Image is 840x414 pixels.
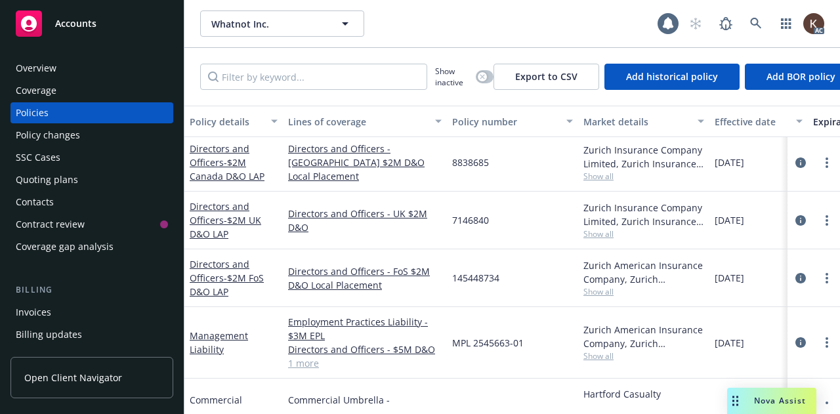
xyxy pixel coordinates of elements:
span: [DATE] [715,155,744,169]
a: circleInformation [793,213,808,228]
a: more [819,270,835,286]
input: Filter by keyword... [200,64,427,90]
a: Directors and Officers - [GEOGRAPHIC_DATA] $2M D&O Local Placement [288,142,442,183]
span: Export to CSV [515,70,577,83]
span: MPL 2545663-01 [452,336,524,350]
span: Nova Assist [754,395,806,406]
button: Effective date [709,106,808,137]
a: Contacts [10,192,173,213]
div: Contract review [16,214,85,235]
a: Overview [10,58,173,79]
a: Management Liability [190,329,248,356]
a: Policy changes [10,125,173,146]
a: Contract review [10,214,173,235]
button: Policy details [184,106,283,137]
a: Coverage gap analysis [10,236,173,257]
div: Overview [16,58,56,79]
a: Directors and Officers [190,142,264,182]
span: - $2M FoS D&O LAP [190,272,264,298]
a: more [819,155,835,171]
a: Directors and Officers [190,258,264,298]
div: Zurich American Insurance Company, Zurich Insurance Group [583,323,704,350]
div: Drag to move [727,388,744,414]
span: Add historical policy [626,70,718,83]
span: 8838685 [452,155,489,169]
span: [DATE] [715,400,744,414]
span: 145448734 [452,271,499,285]
span: Show all [583,286,704,297]
button: Export to CSV [493,64,599,90]
a: Billing updates [10,324,173,345]
div: Market details [583,115,690,129]
a: Directors and Officers - $5M D&O [288,342,442,356]
span: Whatnot Inc. [211,17,325,31]
div: Policies [16,102,49,123]
span: Show all [583,228,704,239]
a: Quoting plans [10,169,173,190]
span: Show inactive [435,66,471,88]
div: Invoices [16,302,51,323]
span: - $2M Canada D&O LAP [190,156,264,182]
div: Coverage gap analysis [16,236,114,257]
div: Zurich Insurance Company Limited, Zurich Insurance Group [583,201,704,228]
span: - $2M UK D&O LAP [190,214,261,240]
button: Add historical policy [604,64,740,90]
div: Policy changes [16,125,80,146]
div: Lines of coverage [288,115,427,129]
button: Lines of coverage [283,106,447,137]
div: Contacts [16,192,54,213]
div: Policy number [452,115,558,129]
a: Coverage [10,80,173,101]
div: SSC Cases [16,147,60,168]
div: Coverage [16,80,56,101]
div: Quoting plans [16,169,78,190]
span: [DATE] [715,271,744,285]
a: Employment Practices Liability - $3M EPL [288,315,442,342]
div: Billing updates [16,324,82,345]
a: Directors and Officers [190,200,261,240]
div: Policy details [190,115,263,129]
a: circleInformation [793,155,808,171]
span: Add BOR policy [766,70,835,83]
a: Invoices [10,302,173,323]
a: more [819,213,835,228]
a: more [819,335,835,350]
a: Policies [10,102,173,123]
span: Accounts [55,18,96,29]
div: Billing [10,283,173,297]
span: [DATE] [715,213,744,227]
img: photo [803,13,824,34]
a: Start snowing [682,10,709,37]
a: Directors and Officers - FoS $2M D&O Local Placement [288,264,442,292]
a: Report a Bug [713,10,739,37]
a: SSC Cases [10,147,173,168]
button: Policy number [447,106,578,137]
a: Directors and Officers - UK $2M D&O [288,207,442,234]
span: Show all [583,350,704,362]
button: Whatnot Inc. [200,10,364,37]
div: Zurich American Insurance Company, Zurich Insurance Group [583,259,704,286]
div: Effective date [715,115,788,129]
span: Open Client Navigator [24,371,122,384]
a: 1 more [288,356,442,370]
span: [DATE] [715,336,744,350]
button: Market details [578,106,709,137]
span: Show all [583,171,704,182]
a: circleInformation [793,270,808,286]
button: Nova Assist [727,388,816,414]
span: 57XSON0AU2 [452,400,511,414]
div: Zurich Insurance Company Limited, Zurich Insurance Group, Hub International Limited [583,143,704,171]
a: Accounts [10,5,173,42]
a: Search [743,10,769,37]
span: 7146840 [452,213,489,227]
a: Switch app [773,10,799,37]
a: circleInformation [793,335,808,350]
